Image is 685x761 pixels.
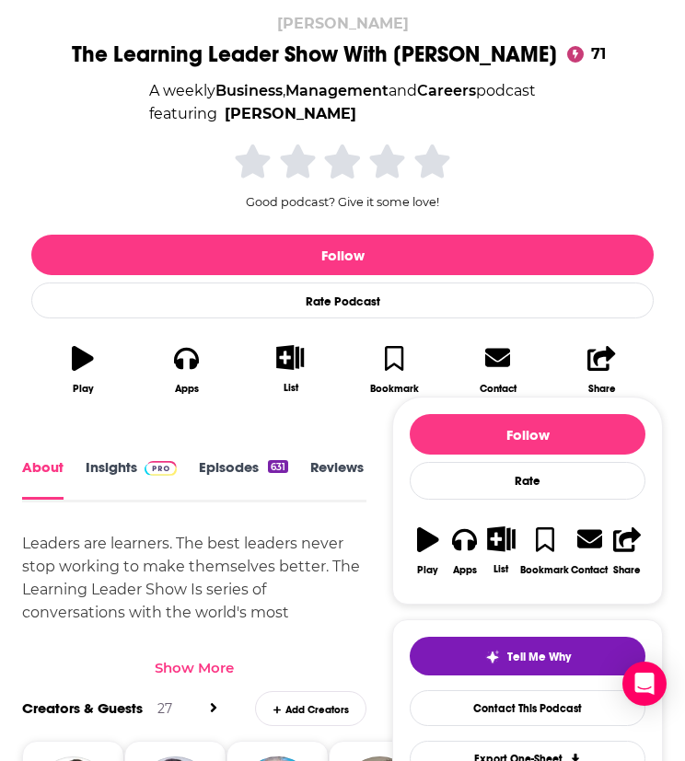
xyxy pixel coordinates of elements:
[73,383,94,395] div: Play
[609,514,645,587] button: Share
[22,699,143,717] a: Creators & Guests
[573,43,613,65] span: 71
[210,699,217,717] a: View All
[519,514,570,587] button: Bookmark
[310,458,364,499] a: Reviews
[480,382,517,395] div: Contact
[277,15,409,32] span: [PERSON_NAME]
[571,563,608,576] div: Contact
[225,102,356,126] a: Ryan Hawk
[417,564,438,576] div: Play
[520,564,569,576] div: Bookmark
[285,82,389,99] a: Management
[22,532,366,693] div: Leaders are learners. The best leaders never stop working to make themselves better. The Learning...
[447,333,551,406] a: Contact
[31,235,654,275] button: Follow
[175,383,199,395] div: Apps
[246,195,439,209] span: Good podcast? Give it some love!
[550,333,654,406] button: Share
[453,564,477,576] div: Apps
[389,82,417,99] span: and
[447,514,483,587] button: Apps
[215,82,283,99] a: Business
[149,102,536,126] span: featuring
[255,691,366,725] div: Add Creators
[410,637,645,675] button: tell me why sparkleTell Me Why
[268,460,288,473] div: 631
[564,43,613,65] a: 71
[145,461,177,476] img: Podchaser Pro
[613,564,641,576] div: Share
[570,514,609,587] a: Contact
[284,382,298,394] div: List
[22,458,64,499] a: About
[370,383,419,395] div: Bookmark
[157,700,172,717] div: 27
[238,333,342,405] button: List
[31,282,654,318] div: Rate Podcast
[410,690,645,726] a: Contact This Podcast
[204,141,481,209] div: Good podcast? Give it some love!
[493,563,508,575] div: List
[410,462,645,500] div: Rate
[622,662,667,706] div: Open Intercom Messenger
[588,383,616,395] div: Share
[149,79,536,126] div: A weekly podcast
[342,333,447,406] button: Bookmark
[417,82,476,99] a: Careers
[86,458,177,499] a: InsightsPodchaser Pro
[135,333,239,406] button: Apps
[410,414,645,455] button: Follow
[507,650,571,664] span: Tell Me Why
[199,458,288,499] a: Episodes631
[410,514,447,587] button: Play
[283,82,285,99] span: ,
[31,333,135,406] button: Play
[483,514,520,586] button: List
[485,650,500,664] img: tell me why sparkle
